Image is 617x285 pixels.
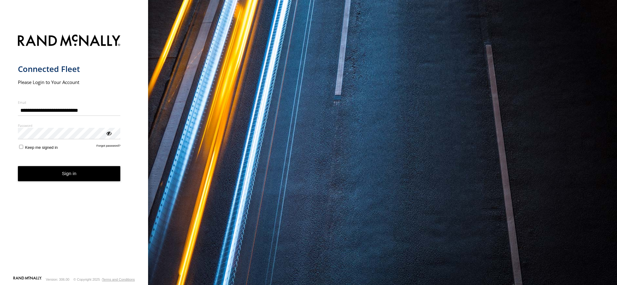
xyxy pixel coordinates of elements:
[102,278,135,281] a: Terms and Conditions
[13,276,42,283] a: Visit our Website
[18,64,121,74] h1: Connected Fleet
[73,278,135,281] div: © Copyright 2025 -
[18,33,121,49] img: Rand McNally
[97,144,121,150] a: Forgot password?
[18,123,121,128] label: Password
[25,145,58,150] span: Keep me signed in
[19,145,23,149] input: Keep me signed in
[18,79,121,85] h2: Please Login to Your Account
[46,278,69,281] div: Version: 306.00
[106,130,112,136] div: ViewPassword
[18,31,130,276] form: main
[18,100,121,105] label: Email
[18,166,121,181] button: Sign in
